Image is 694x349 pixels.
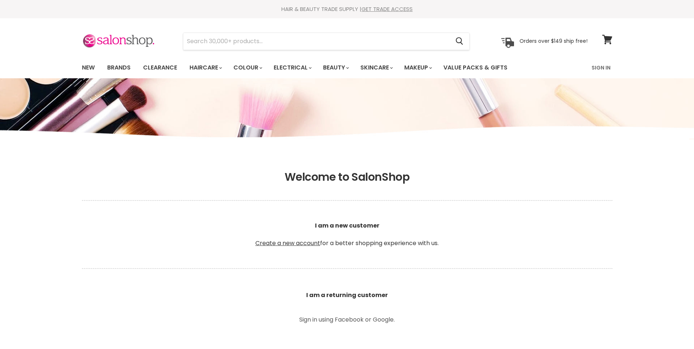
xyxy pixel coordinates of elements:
[102,60,136,75] a: Brands
[73,57,622,78] nav: Main
[183,33,450,50] input: Search
[265,317,429,323] p: Sign in using Facebook or Google.
[82,170,612,184] h1: Welcome to SalonShop
[76,57,550,78] ul: Main menu
[361,5,413,13] a: GET TRADE ACCESS
[315,221,379,230] b: I am a new customer
[355,60,397,75] a: Skincare
[138,60,183,75] a: Clearance
[318,60,353,75] a: Beauty
[519,38,588,44] p: Orders over $149 ship free!
[438,60,513,75] a: Value Packs & Gifts
[183,33,470,50] form: Product
[399,60,436,75] a: Makeup
[76,60,100,75] a: New
[228,60,267,75] a: Colour
[450,33,469,50] button: Search
[82,204,612,265] p: for a better shopping experience with us.
[255,239,320,247] a: Create a new account
[73,5,622,13] div: HAIR & BEAUTY TRADE SUPPLY |
[268,60,316,75] a: Electrical
[306,291,388,299] b: I am a returning customer
[587,60,615,75] a: Sign In
[184,60,226,75] a: Haircare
